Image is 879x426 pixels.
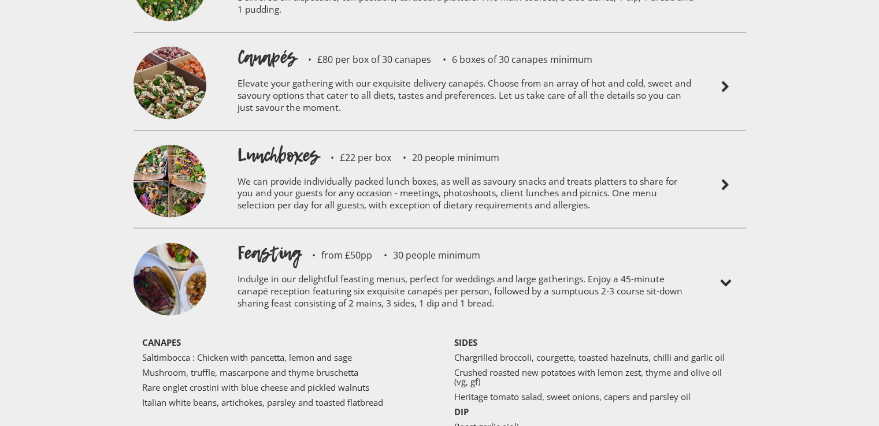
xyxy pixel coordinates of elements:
[238,70,694,125] p: Elevate your gathering with our exquisite delivery canapés. Choose from an array of hot and cold,...
[238,240,301,266] h1: Feasting
[238,44,296,70] h1: Canapés
[454,338,737,347] p: ‍
[142,353,425,362] p: Saltimbocca : Chicken with pancetta, lemon and sage
[238,168,694,223] p: We can provide individually packed lunch boxes, as well as savoury snacks and treats platters to ...
[142,337,181,348] strong: CANAPES
[319,153,391,162] p: £22 per box
[454,392,737,401] p: Heritage tomato salad, sweet onions, capers and parsley oil
[142,368,425,377] p: Mushroom, truffle, mascarpone and thyme bruschetta
[296,55,431,64] p: £80 per box of 30 canapes
[142,383,425,392] p: Rare onglet crostini with blue cheese and pickled walnuts
[454,353,737,362] p: Chargrilled broccoli, courgette, toasted hazelnuts, chilli and garlic oil
[238,143,319,168] h1: Lunchboxes
[454,368,737,386] p: Crushed roasted new potatoes with lemon zest, thyme and olive oil (vg, gf)
[431,55,592,64] p: 6 boxes of 30 canapes minimum
[301,251,372,260] p: from £50pp
[142,338,425,347] p: ‍
[372,251,480,260] p: 30 people minimum
[454,406,469,417] strong: DIP
[454,337,477,348] strong: SIDES
[142,398,425,407] p: Italian white beans, artichokes, parsley and toasted flatbread
[391,153,499,162] p: 20 people minimum
[238,266,694,320] p: Indulge in our delightful feasting menus, perfect for weddings and large gatherings. Enjoy a 45-m...
[142,413,425,422] p: ‍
